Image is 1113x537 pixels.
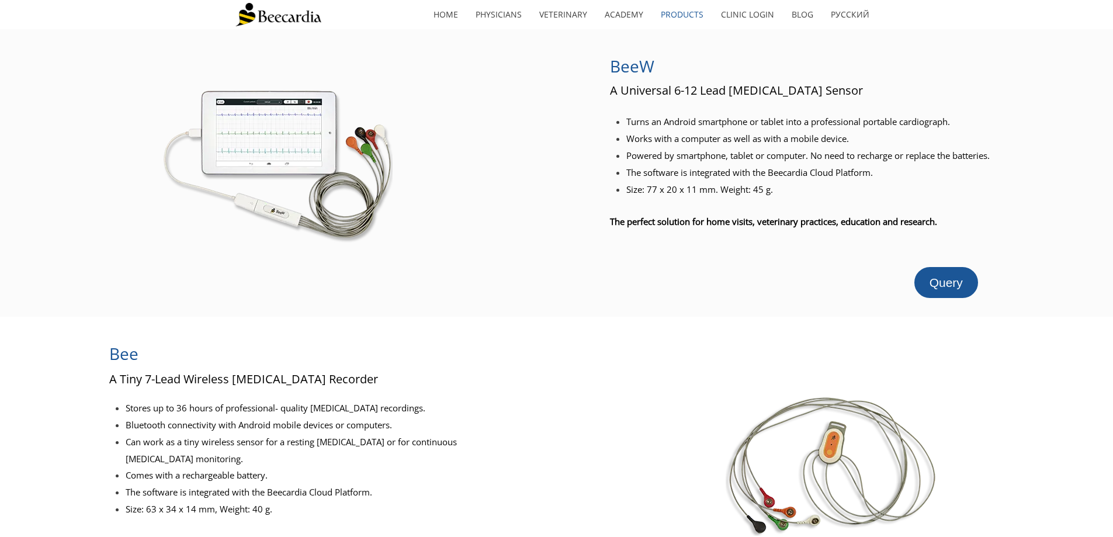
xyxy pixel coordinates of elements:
span: The software is integrated with the Beecardia Cloud Platform. [626,167,873,178]
span: The software is integrated with the Beecardia Cloud Platform. [126,486,372,498]
span: Bee [109,342,138,365]
span: Bluetooth connectivity with Android mobile devices or computers. [126,419,392,431]
span: Can work as a tiny wireless sensor for a resting [MEDICAL_DATA] or for continuous [MEDICAL_DATA] ... [126,436,457,465]
span: BeeW [610,55,654,77]
span: The perfect solution for home visits, veterinary practices, education and research. [610,216,937,227]
a: Русский [822,1,878,28]
span: Stores up to 36 hours of professional- quality [MEDICAL_DATA] recordings. [126,402,425,414]
span: A Universal 6-12 Lead [MEDICAL_DATA] Sensor [610,82,863,98]
a: Physicians [467,1,531,28]
img: Beecardia [235,3,321,26]
a: Blog [783,1,822,28]
a: Products [652,1,712,28]
span: Works with a computer as well as with a mobile device. [626,133,849,144]
a: Clinic Login [712,1,783,28]
a: home [425,1,467,28]
span: Query [930,276,963,289]
span: A Tiny 7-Lead Wireless [MEDICAL_DATA] Recorder [109,371,378,387]
span: Size: 63 x 34 x 14 mm, Weight: 40 g. [126,503,272,515]
a: Query [914,267,978,298]
span: Powered by smartphone, tablet or computer. No need to recharge or replace the batteries. [626,150,990,161]
span: Size: 77 x 20 x 11 mm. Weight: 45 g. [626,183,773,195]
a: Veterinary [531,1,596,28]
span: Comes with a rechargeable battery. [126,469,268,481]
a: Academy [596,1,652,28]
span: Turns an Android smartphone or tablet into a professional portable cardiograph. [626,116,950,127]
